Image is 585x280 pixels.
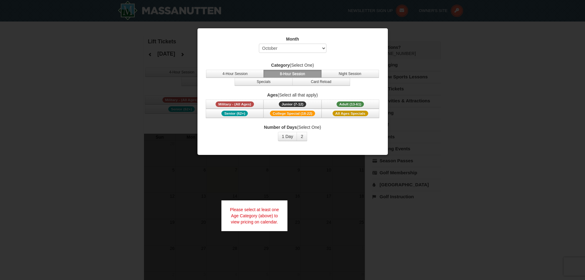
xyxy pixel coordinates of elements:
[221,111,248,116] span: Senior (62+)
[216,101,254,107] span: Military - (All Ages)
[271,63,290,68] strong: Category
[337,101,364,107] span: Adult (13-61)
[333,111,368,116] span: All Ages Specials
[206,100,263,109] button: Military - (All Ages)
[286,37,299,41] strong: Month
[206,109,263,118] button: Senior (62+)
[292,78,350,86] button: Card Reload
[267,93,278,97] strong: Ages
[206,70,264,78] button: 4-Hour Session
[279,101,306,107] span: Junior (7-12)
[322,109,379,118] button: All Ages Specials
[264,125,297,130] strong: Number of Days
[205,124,380,130] label: (Select One)
[205,62,380,68] label: (Select One)
[270,111,315,116] span: College Special (18-22)
[278,132,297,141] button: 1 Day
[205,92,380,98] label: (Select all that apply)
[297,132,307,141] button: 2
[263,100,321,109] button: Junior (7-12)
[322,100,379,109] button: Adult (13-61)
[263,70,321,78] button: 8-Hour Session
[221,200,288,231] div: Please select at least one Age Category (above) to view pricing on calendar.
[321,70,379,78] button: Night Session
[263,109,321,118] button: College Special (18-22)
[235,78,292,86] button: Specials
